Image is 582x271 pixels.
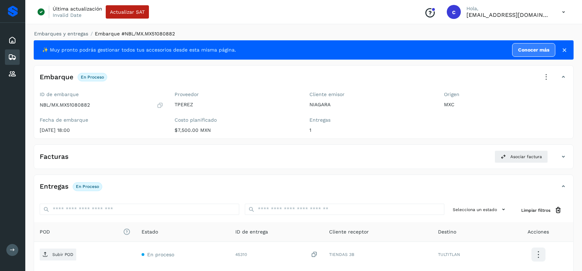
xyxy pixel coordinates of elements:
td: TULTITLAN [432,242,504,267]
p: Última actualización [53,6,102,12]
h4: Embarque [40,73,73,81]
label: Fecha de embarque [40,117,163,123]
div: FacturasAsociar factura [34,150,573,169]
span: ✨ Muy pronto podrás gestionar todos tus accesorios desde esta misma página. [42,46,236,54]
p: 1 [309,127,433,133]
p: NBL/MX.MX51080882 [40,102,90,108]
h4: Facturas [40,153,68,161]
label: ID de embarque [40,92,163,97]
label: Cliente emisor [309,92,433,97]
p: cavila@niagarawater.com [466,12,551,18]
p: Subir POD [52,252,73,257]
p: En proceso [81,75,104,80]
div: 45310 [235,251,318,258]
button: Limpiar filtros [516,204,568,217]
p: $7,500.00 MXN [175,127,298,133]
span: POD [40,228,130,236]
span: En proceso [147,252,174,257]
span: Estado [142,228,158,236]
button: Asociar factura [495,150,548,163]
button: Actualizar SAT [106,5,149,19]
span: Acciones [528,228,549,236]
label: Proveedor [175,92,298,97]
button: Subir POD [40,249,76,260]
p: MXC [444,102,568,108]
span: Actualizar SAT [110,9,145,14]
label: Origen [444,92,568,97]
span: Destino [438,228,456,236]
div: EmbarqueEn proceso [34,71,573,89]
span: Limpiar filtros [521,207,550,214]
p: Hola, [466,6,551,12]
p: [DATE] 18:00 [40,127,163,133]
div: EntregasEn proceso [34,181,573,198]
label: Costo planificado [175,117,298,123]
span: Asociar factura [510,154,542,160]
p: En proceso [76,184,99,189]
p: Invalid Date [53,12,81,18]
td: TIENDAS 3B [323,242,432,267]
p: TPEREZ [175,102,298,108]
label: Entregas [309,117,433,123]
span: Cliente receptor [329,228,369,236]
nav: breadcrumb [34,30,574,38]
h4: Entregas [40,183,68,191]
div: Proveedores [5,66,20,82]
div: Inicio [5,33,20,48]
div: Embarques [5,49,20,65]
span: Embarque #NBL/MX.MX51080882 [95,31,175,36]
a: Conocer más [512,43,555,57]
button: Selecciona un estado [450,204,510,215]
span: ID de entrega [235,228,268,236]
p: NIAGARA [309,102,433,108]
a: Embarques y entregas [34,31,88,36]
